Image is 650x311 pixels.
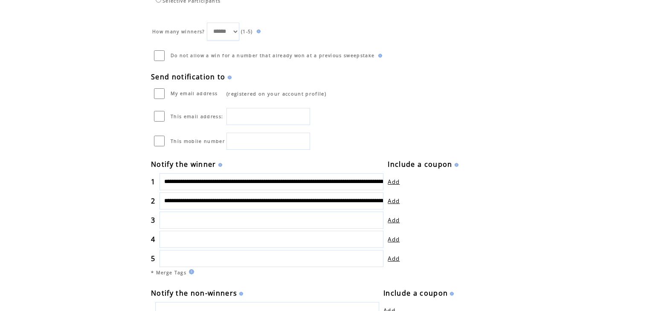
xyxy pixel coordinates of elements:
img: help.gif [453,163,458,167]
span: Notify the winner [151,160,216,169]
span: Do not allow a win for a number that already won at a previous sweepstake [171,52,374,58]
span: Notify the non-winners [151,288,237,298]
img: help.gif [186,269,194,274]
img: help.gif [448,292,454,296]
span: 5 [151,254,155,263]
span: This mobile number [171,138,225,144]
span: 2 [151,196,155,206]
span: Include a coupon [388,160,452,169]
img: help.gif [216,163,222,167]
span: How many winners? [152,29,205,35]
span: (1-5) [241,29,253,35]
a: Add [388,197,400,205]
span: 4 [151,235,155,244]
span: (registered on your account profile) [226,90,326,97]
a: Add [388,235,400,243]
span: * Merge Tags [151,270,186,276]
img: help.gif [376,54,382,58]
a: Add [388,216,400,224]
img: help.gif [226,76,232,79]
img: help.gif [237,292,243,296]
a: Add [388,178,400,186]
span: 3 [151,215,155,225]
span: Include a coupon [383,288,448,298]
img: help.gif [255,29,261,33]
span: My email address [171,90,218,96]
a: Add [388,255,400,262]
span: Send notification to [151,72,226,81]
span: 1 [151,177,155,186]
span: This email address: [171,113,223,119]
